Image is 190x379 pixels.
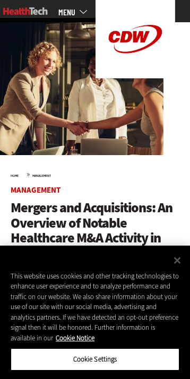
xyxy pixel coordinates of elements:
a: More information about your privacy [56,333,94,342]
div: User menu [163,88,179,98]
div: » [11,170,179,178]
div: This website uses cookies and other tracking technologies to enhance user experience and to analy... [11,271,179,344]
a: Log in [163,89,179,97]
a: Management [11,185,61,195]
a: Home [11,174,19,178]
img: Home [3,7,48,15]
a: mobile-menu [58,8,96,16]
a: CDW [96,70,175,81]
a: Management [32,174,51,178]
button: Cookie Settings [11,348,179,371]
span: Mergers and Acquisitions: An Overview of Notable Healthcare M&A Activity in [DATE] [11,198,172,262]
button: Close [166,249,189,272]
